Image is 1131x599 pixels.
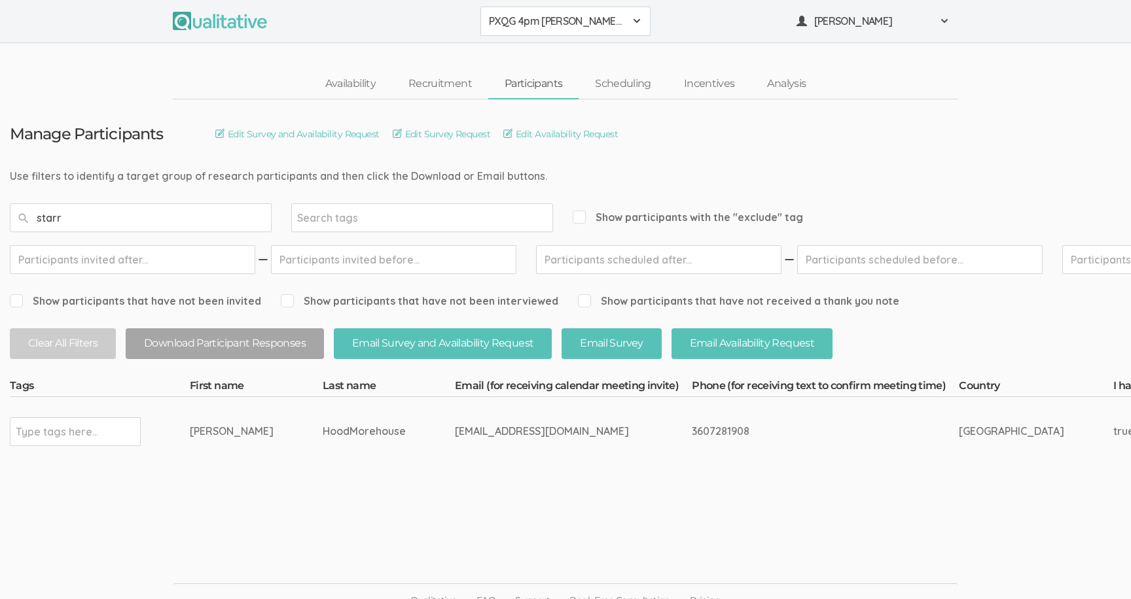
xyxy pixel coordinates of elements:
[692,424,910,439] div: 3607281908
[271,245,516,274] input: Participants invited before...
[579,70,668,98] a: Scheduling
[1066,536,1131,599] iframe: Chat Widget
[297,209,379,226] input: Search tags
[392,70,488,98] a: Recruitment
[10,379,190,397] th: Tags
[814,14,932,29] span: [PERSON_NAME]
[489,14,625,29] span: PXQG 4pm [PERSON_NAME] (Collaborative)
[692,379,959,397] th: Phone (for receiving text to confirm meeting time)
[215,127,380,141] a: Edit Survey and Availability Request
[173,12,267,30] img: Qualitative
[480,7,651,36] button: PXQG 4pm [PERSON_NAME] (Collaborative)
[10,328,116,359] button: Clear All Filters
[323,379,455,397] th: Last name
[10,294,261,309] span: Show participants that have not been invited
[257,245,270,274] img: dash.svg
[503,127,618,141] a: Edit Availability Request
[573,210,803,225] span: Show participants with the "exclude" tag
[334,328,552,359] button: Email Survey and Availability Request
[323,424,406,439] div: HoodMorehouse
[126,328,324,359] button: Download Participant Responses
[455,379,692,397] th: Email (for receiving calendar meeting invite)
[16,423,98,440] input: Type tags here...
[10,203,272,232] input: Search participants
[488,70,579,98] a: Participants
[562,328,661,359] button: Email Survey
[309,70,392,98] a: Availability
[797,245,1043,274] input: Participants scheduled before...
[672,328,833,359] button: Email Availability Request
[788,7,958,36] button: [PERSON_NAME]
[536,245,781,274] input: Participants scheduled after...
[190,379,323,397] th: First name
[668,70,751,98] a: Incentives
[578,294,899,309] span: Show participants that have not received a thank you note
[10,245,255,274] input: Participants invited after...
[281,294,558,309] span: Show participants that have not been interviewed
[959,379,1113,397] th: Country
[751,70,822,98] a: Analysis
[455,424,643,439] div: [EMAIL_ADDRESS][DOMAIN_NAME]
[393,127,490,141] a: Edit Survey Request
[10,126,163,143] h3: Manage Participants
[959,424,1064,439] div: [GEOGRAPHIC_DATA]
[783,245,796,274] img: dash.svg
[190,424,274,439] div: [PERSON_NAME]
